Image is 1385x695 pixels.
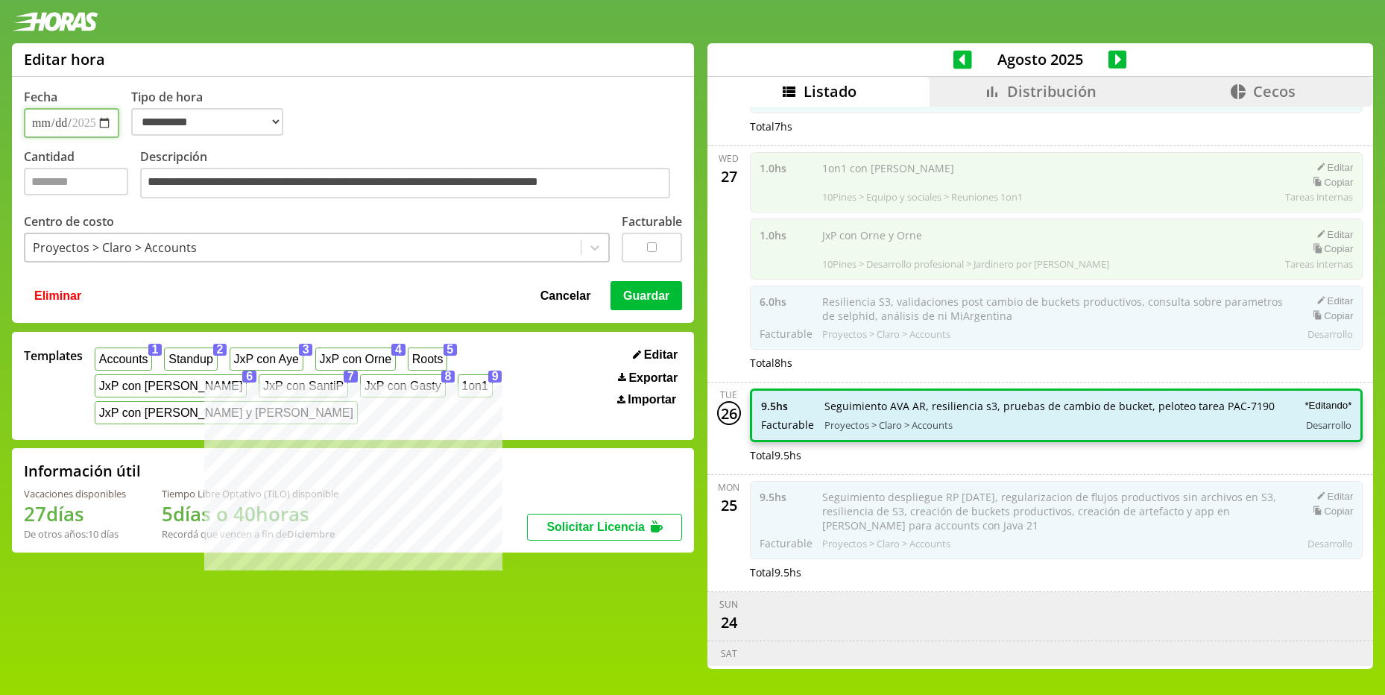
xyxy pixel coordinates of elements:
[242,371,256,383] span: 6
[12,12,98,31] img: logotipo
[95,347,152,371] button: Accounts1
[622,213,682,230] label: Facturable
[750,356,1363,370] div: Total 8 hs
[24,527,126,541] div: De otros años: 10 días
[628,347,682,362] button: Editar
[24,500,126,527] h1: 27 días
[613,371,682,386] button: Exportar
[718,481,739,494] div: Mon
[287,527,335,541] b: Diciembre
[162,500,338,527] h1: 5 días o 40 horas
[628,393,676,406] span: Importar
[720,389,737,401] div: Tue
[30,281,86,309] button: Eliminar
[719,598,738,611] div: Sun
[140,168,670,199] textarea: Descripción
[24,168,128,195] input: Cantidad
[644,348,678,362] span: Editar
[1007,81,1097,101] span: Distribución
[33,239,197,256] div: Proyectos > Claro > Accounts
[707,107,1373,667] div: scrollable content
[1253,81,1296,101] span: Cecos
[717,401,741,425] div: 26
[721,647,737,660] div: Sat
[717,611,741,635] div: 24
[230,347,303,371] button: JxP con Aye3
[164,347,217,371] button: Standup2
[360,374,445,397] button: JxP con Gasty8
[628,371,678,385] span: Exportar
[488,371,502,383] span: 9
[441,371,455,383] span: 8
[95,374,247,397] button: JxP con [PERSON_NAME]6
[458,374,493,397] button: 1on19
[536,281,596,309] button: Cancelar
[750,565,1363,579] div: Total 9.5 hs
[24,213,114,230] label: Centro de costo
[162,527,338,541] div: Recordá que vencen a fin de
[546,521,645,533] span: Solicitar Licencia
[717,660,741,684] div: 23
[408,347,447,371] button: Roots5
[717,165,741,189] div: 27
[259,374,348,397] button: JxP con SantiP7
[24,461,141,481] h2: Información útil
[131,108,283,136] select: Tipo de hora
[717,494,741,518] div: 25
[611,281,682,309] button: Guardar
[527,514,682,541] button: Solicitar Licencia
[213,344,227,356] span: 2
[299,344,313,356] span: 3
[148,344,163,356] span: 1
[972,49,1108,69] span: Agosto 2025
[344,371,358,383] span: 7
[750,119,1363,133] div: Total 7 hs
[95,401,358,424] button: JxP con [PERSON_NAME] y [PERSON_NAME]
[162,487,338,500] div: Tiempo Libre Optativo (TiLO) disponible
[750,448,1363,462] div: Total 9.5 hs
[140,148,682,203] label: Descripción
[24,89,57,105] label: Fecha
[24,347,83,364] span: Templates
[444,344,458,356] span: 5
[24,487,126,500] div: Vacaciones disponibles
[131,89,295,138] label: Tipo de hora
[315,347,396,371] button: JxP con Orne4
[719,152,739,165] div: Wed
[391,344,406,356] span: 4
[804,81,856,101] span: Listado
[24,49,105,69] h1: Editar hora
[24,148,140,203] label: Cantidad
